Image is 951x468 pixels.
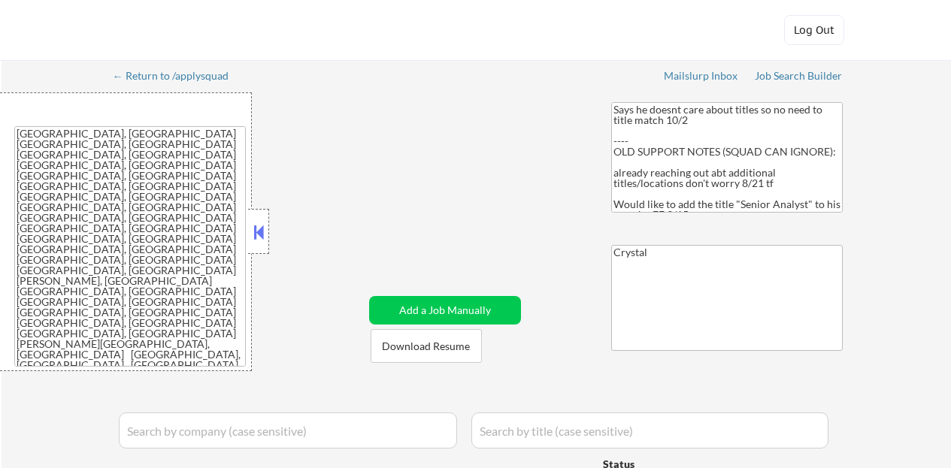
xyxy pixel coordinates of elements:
[113,70,243,85] a: ← Return to /applysquad
[471,412,828,448] input: Search by title (case sensitive)
[369,296,521,325] button: Add a Job Manually
[755,71,843,81] div: Job Search Builder
[119,412,457,448] input: Search by company (case sensitive)
[664,71,739,81] div: Mailslurp Inbox
[784,15,844,45] button: Log Out
[664,70,739,85] a: Mailslurp Inbox
[113,71,243,81] div: ← Return to /applysquad
[755,70,843,85] a: Job Search Builder
[371,329,482,363] button: Download Resume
